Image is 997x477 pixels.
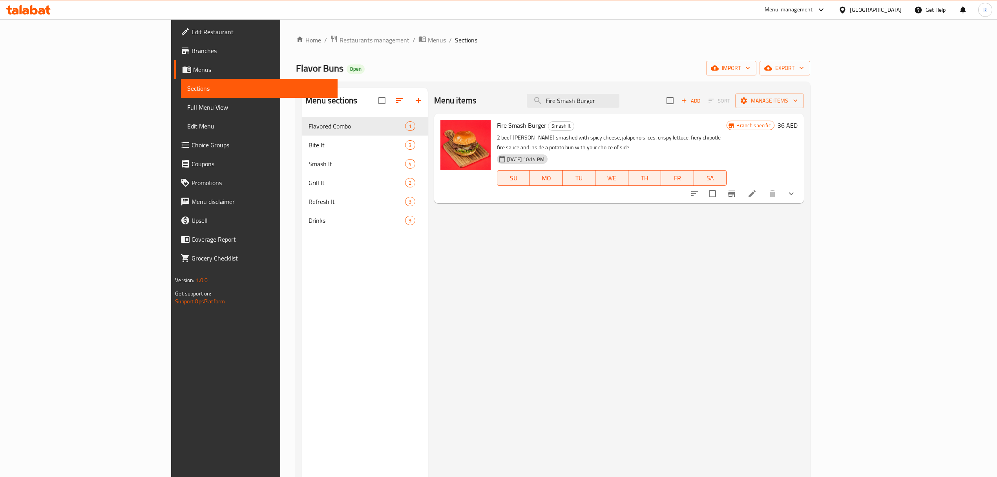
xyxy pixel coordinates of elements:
span: [DATE] 10:14 PM [504,156,548,163]
div: Bite It [309,140,405,150]
p: 2 beef [PERSON_NAME] smashed with spicy cheese, jalapeno slices, crispy lettuce, fiery chipotle f... [497,133,727,152]
span: Edit Restaurant [192,27,331,37]
button: sort-choices [685,184,704,203]
span: Edit Menu [187,121,331,131]
a: Sections [181,79,338,98]
a: Menus [174,60,338,79]
button: show more [782,184,801,203]
span: TU [566,172,593,184]
div: items [405,140,415,150]
button: export [760,61,810,75]
svg: Show Choices [787,189,796,198]
div: items [405,197,415,206]
span: SA [697,172,724,184]
button: TU [563,170,596,186]
span: Fire Smash Burger [497,119,546,131]
span: 3 [405,198,415,205]
button: Add [678,95,703,107]
a: Edit menu item [747,189,757,198]
a: Coverage Report [174,230,338,249]
span: Menus [428,35,446,45]
div: Open [347,64,365,74]
li: / [449,35,452,45]
a: Edit Menu [181,117,338,136]
span: Smash It [309,159,405,169]
span: Restaurants management [340,35,409,45]
a: Grocery Checklist [174,249,338,268]
li: / [413,35,415,45]
span: Grocery Checklist [192,253,331,263]
a: Promotions [174,173,338,192]
img: Fire Smash Burger [440,120,491,170]
span: import [712,63,750,73]
span: Select section first [703,95,735,107]
a: Menu disclaimer [174,192,338,211]
button: import [706,61,756,75]
div: Refresh It3 [302,192,427,211]
span: Upsell [192,216,331,225]
span: Select to update [704,185,721,202]
span: Grill It [309,178,405,187]
span: Open [347,66,365,72]
button: WE [595,170,628,186]
div: items [405,121,415,131]
span: WE [599,172,625,184]
span: Coverage Report [192,235,331,244]
span: Choice Groups [192,140,331,150]
button: delete [763,184,782,203]
nav: breadcrumb [296,35,810,45]
span: Branches [192,46,331,55]
a: Menus [418,35,446,45]
button: Add section [409,91,428,110]
span: R [983,6,987,14]
span: 1 [405,123,415,130]
span: Coupons [192,159,331,169]
div: items [405,216,415,225]
span: SU [500,172,527,184]
a: Coupons [174,154,338,173]
span: Promotions [192,178,331,187]
span: Flavored Combo [309,121,405,131]
span: Full Menu View [187,103,331,112]
div: Grill It2 [302,173,427,192]
div: items [405,159,415,169]
span: FR [664,172,691,184]
span: Refresh It [309,197,405,206]
a: Upsell [174,211,338,230]
span: 3 [405,141,415,149]
span: Manage items [741,96,798,106]
span: Select all sections [374,92,390,109]
button: Manage items [735,94,804,108]
a: Branches [174,41,338,60]
span: 9 [405,217,415,224]
span: export [766,63,804,73]
button: FR [661,170,694,186]
div: Flavored Combo1 [302,117,427,136]
span: Sections [187,84,331,93]
button: MO [530,170,563,186]
span: Select section [662,92,678,109]
span: Menu disclaimer [192,197,331,206]
button: SU [497,170,530,186]
button: Branch-specific-item [722,184,741,203]
span: Add item [678,95,703,107]
div: items [405,178,415,187]
span: Sort sections [390,91,409,110]
div: Drinks9 [302,211,427,230]
span: Add [680,96,701,105]
div: Smash It [548,121,574,131]
a: Edit Restaurant [174,22,338,41]
span: 1.0.0 [196,275,208,285]
input: search [527,94,619,108]
div: Smash It4 [302,154,427,173]
div: Drinks [309,216,405,225]
a: Full Menu View [181,98,338,117]
span: Get support on: [175,288,211,299]
span: Sections [455,35,477,45]
span: TH [632,172,658,184]
a: Choice Groups [174,136,338,154]
span: Branch specific [733,122,774,129]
